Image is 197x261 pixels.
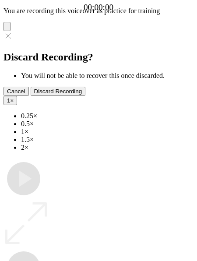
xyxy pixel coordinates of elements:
span: 1 [7,97,10,104]
a: 00:00:00 [84,3,113,12]
li: 1× [21,128,193,136]
button: Discard Recording [31,87,86,96]
li: 2× [21,144,193,152]
button: 1× [4,96,17,105]
h2: Discard Recording? [4,51,193,63]
li: 0.5× [21,120,193,128]
p: You are recording this voiceover as practice for training [4,7,193,15]
li: 0.25× [21,112,193,120]
li: You will not be able to recover this once discarded. [21,72,193,80]
button: Cancel [4,87,29,96]
li: 1.5× [21,136,193,144]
